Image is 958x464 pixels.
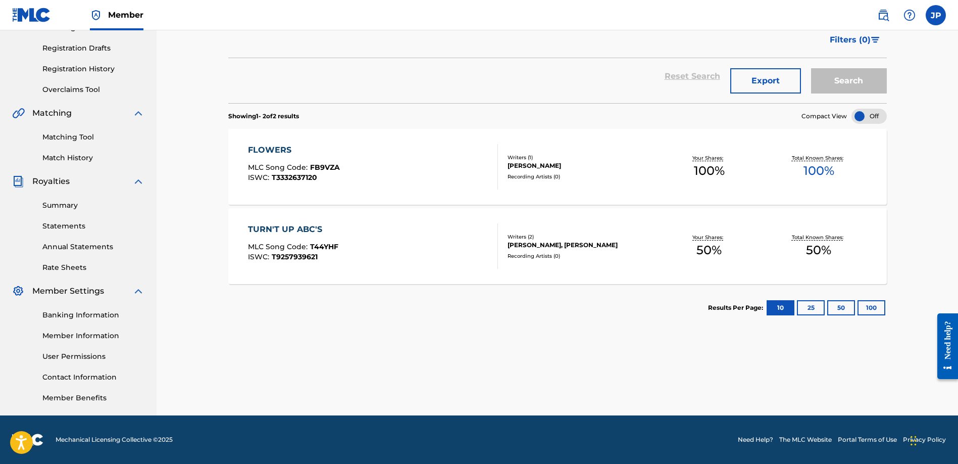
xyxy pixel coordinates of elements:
img: expand [132,175,144,188]
iframe: Resource Center [930,306,958,387]
p: Showing 1 - 2 of 2 results [228,112,299,121]
span: T9257939621 [272,252,318,261]
a: Public Search [873,5,893,25]
div: TURN'T UP ABC'S [248,223,338,236]
iframe: Chat Widget [907,415,958,464]
a: Statements [42,221,144,231]
div: Help [899,5,920,25]
a: Member Benefits [42,393,144,403]
span: T3332637120 [272,173,317,182]
span: Member Settings [32,285,104,297]
img: Matching [12,107,25,119]
img: Royalties [12,175,24,188]
p: Your Shares: [692,154,726,162]
span: 100 % [694,162,725,180]
button: 50 [827,300,855,315]
span: 100 % [803,162,834,180]
div: Recording Artists ( 0 ) [508,173,654,180]
button: 25 [797,300,825,315]
div: Writers ( 1 ) [508,154,654,161]
span: Mechanical Licensing Collective © 2025 [56,435,173,444]
img: expand [132,285,144,297]
img: logo [12,434,43,446]
img: help [903,9,916,21]
a: Member Information [42,331,144,341]
a: Need Help? [738,435,773,444]
span: T44YHF [310,242,338,251]
span: FB9VZA [310,163,340,172]
div: Writers ( 2 ) [508,233,654,241]
img: search [877,9,889,21]
a: Registration History [42,64,144,74]
a: Annual Statements [42,242,144,252]
p: Your Shares: [692,234,726,241]
span: Royalties [32,175,70,188]
img: filter [871,37,880,43]
a: The MLC Website [779,435,832,444]
a: Portal Terms of Use [838,435,897,444]
span: MLC Song Code : [248,163,310,172]
a: Overclaims Tool [42,84,144,95]
img: expand [132,107,144,119]
div: [PERSON_NAME], [PERSON_NAME] [508,241,654,250]
span: Member [108,9,143,21]
a: TURN'T UP ABC'SMLC Song Code:T44YHFISWC:T9257939621Writers (2)[PERSON_NAME], [PERSON_NAME]Recordi... [228,208,887,284]
div: Drag [911,426,917,456]
a: Privacy Policy [903,435,946,444]
span: MLC Song Code : [248,242,310,251]
img: Member Settings [12,285,24,297]
span: 50 % [696,241,722,259]
div: FLOWERS [248,144,340,156]
span: Matching [32,107,72,119]
a: Summary [42,200,144,211]
a: Rate Sheets [42,262,144,273]
a: Match History [42,153,144,163]
span: Filters ( 0 ) [830,34,871,46]
span: ISWC : [248,173,272,182]
a: Contact Information [42,372,144,383]
button: Export [730,68,801,94]
div: [PERSON_NAME] [508,161,654,170]
button: 10 [767,300,794,315]
p: Total Known Shares: [792,234,846,241]
a: Matching Tool [42,132,144,143]
p: Total Known Shares: [792,154,846,162]
span: 50 % [806,241,831,259]
span: Compact View [801,112,847,121]
button: Filters (0) [824,27,887,53]
span: ISWC : [248,252,272,261]
div: User Menu [926,5,946,25]
button: 100 [858,300,885,315]
a: Banking Information [42,310,144,320]
a: Registration Drafts [42,43,144,54]
div: Recording Artists ( 0 ) [508,252,654,260]
img: Top Rightsholder [90,9,102,21]
img: MLC Logo [12,8,51,22]
p: Results Per Page: [708,303,766,312]
a: FLOWERSMLC Song Code:FB9VZAISWC:T3332637120Writers (1)[PERSON_NAME]Recording Artists (0)Your Shar... [228,129,887,205]
a: User Permissions [42,351,144,362]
